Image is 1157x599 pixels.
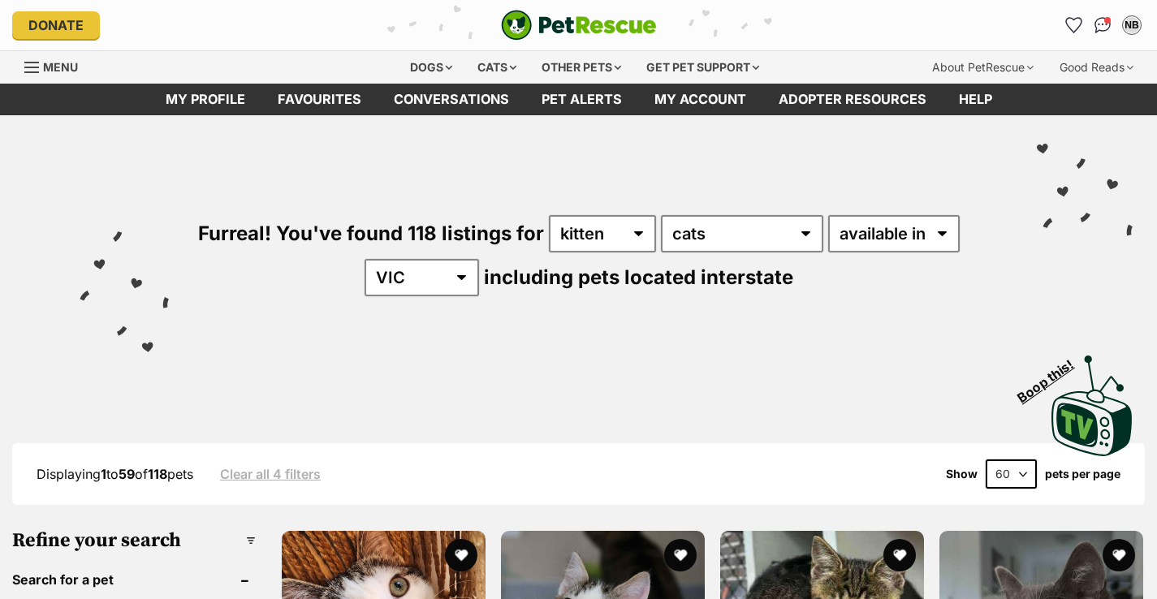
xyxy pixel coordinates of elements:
[1090,12,1116,38] a: Conversations
[1048,51,1145,84] div: Good Reads
[638,84,762,115] a: My account
[943,84,1008,115] a: Help
[466,51,528,84] div: Cats
[24,51,89,80] a: Menu
[484,265,793,289] span: including pets located interstate
[43,60,78,74] span: Menu
[1103,539,1135,571] button: favourite
[119,466,135,482] strong: 59
[149,84,261,115] a: My profile
[261,84,378,115] a: Favourites
[220,467,321,481] a: Clear all 4 filters
[12,11,100,39] a: Donate
[1060,12,1086,38] a: Favourites
[148,466,167,482] strong: 118
[198,222,544,245] span: Furreal! You've found 118 listings for
[1051,356,1133,456] img: PetRescue TV logo
[1060,12,1145,38] ul: Account quick links
[946,468,978,480] span: Show
[883,539,916,571] button: favourite
[762,84,943,115] a: Adopter resources
[1119,12,1145,38] button: My account
[635,51,771,84] div: Get pet support
[525,84,638,115] a: Pet alerts
[1124,17,1140,33] div: NB
[501,10,657,41] img: logo-cat-932fe2b9b8326f06289b0f2fb663e598f794de774fb13d1741a6617ecf9a85b4.svg
[1094,17,1112,33] img: chat-41dd97257d64d25036548639549fe6c8038ab92f7586957e7f3b1b290dea8141.svg
[12,572,256,587] header: Search for a pet
[921,51,1045,84] div: About PetRescue
[1051,341,1133,459] a: Boop this!
[664,539,697,571] button: favourite
[501,10,657,41] a: PetRescue
[1055,542,1141,591] iframe: Help Scout Beacon - Open
[1015,347,1090,405] span: Boop this!
[12,529,256,552] h3: Refine your search
[399,51,464,84] div: Dogs
[530,51,632,84] div: Other pets
[378,84,525,115] a: conversations
[445,539,477,571] button: favourite
[101,466,106,482] strong: 1
[37,466,193,482] span: Displaying to of pets
[1045,468,1120,480] label: pets per page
